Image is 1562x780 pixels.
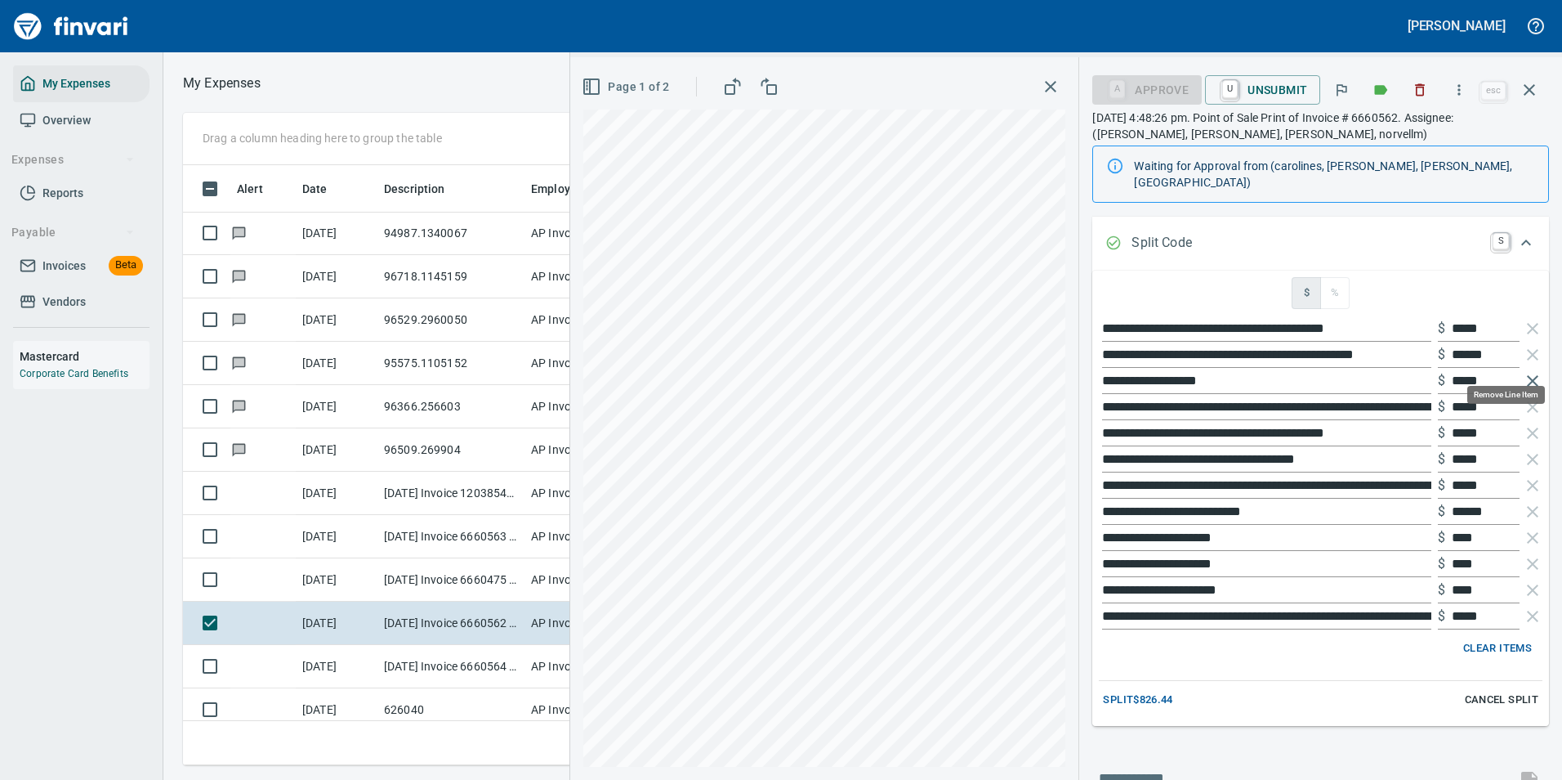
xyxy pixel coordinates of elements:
[302,179,349,199] span: Date
[183,74,261,93] nav: breadcrumb
[230,444,248,455] span: Has messages
[377,645,524,688] td: [DATE] Invoice 6660564 from Superior Tire Service, Inc (1-10991)
[11,150,135,170] span: Expenses
[1205,75,1320,105] button: UUnsubmit
[13,284,150,321] a: Vendors
[1438,345,1445,365] p: $
[384,179,445,199] span: Description
[1438,371,1445,391] p: $
[377,558,524,602] td: [DATE] Invoice 6660475 from Superior Tire Service, Inc (1-10991)
[20,368,128,379] a: Corporate Card Benefits
[1292,277,1321,309] button: $
[296,298,377,342] td: [DATE]
[1092,110,1549,142] p: [DATE] 4:48:26 pm. Point of Sale Print of Invoice # 6660562. Assignee: ([PERSON_NAME], [PERSON_NA...
[1438,607,1445,626] p: $
[524,212,647,255] td: AP Invoices
[1320,277,1350,309] button: %
[384,179,466,199] span: Description
[1493,233,1509,249] a: S
[585,77,669,97] span: Page 1 of 2
[237,179,284,199] span: Alert
[237,179,263,199] span: Alert
[377,428,524,472] td: 96509.269904
[42,110,91,131] span: Overview
[377,342,524,385] td: 95575.1105152
[13,248,150,285] a: InvoicesBeta
[1523,581,1542,600] button: Remove Line Item
[1523,502,1542,522] button: Remove Line Item
[1465,691,1538,710] span: Cancel Split
[524,558,647,602] td: AP Invoices
[1402,72,1438,108] button: Discard
[1523,476,1542,495] button: Remove Line Item
[1463,639,1532,658] span: Clear Items
[13,102,150,139] a: Overview
[230,227,248,238] span: Has messages
[1477,70,1549,110] span: Close invoice
[1099,688,1176,713] button: Split$826.44
[20,347,150,365] h6: Mastercard
[1134,151,1535,197] div: Waiting for Approval from (carolines, [PERSON_NAME], [PERSON_NAME], [GEOGRAPHIC_DATA])
[524,645,647,688] td: AP Invoices
[1523,554,1542,574] button: Remove Line Item
[5,145,141,175] button: Expenses
[13,65,150,102] a: My Expenses
[296,385,377,428] td: [DATE]
[230,314,248,325] span: Has messages
[524,602,647,645] td: AP Invoices
[1523,345,1542,365] button: Remove Line Item
[524,515,647,558] td: AP Invoices
[1092,217,1549,271] div: Expand
[296,515,377,558] td: [DATE]
[1438,476,1445,495] p: $
[1404,13,1510,38] button: [PERSON_NAME]
[531,179,583,199] span: Employee
[1438,397,1445,417] p: $
[524,255,647,298] td: AP Invoices
[42,256,86,276] span: Invoices
[1523,424,1542,443] button: Remove Line Item
[1323,72,1359,108] button: Flag
[296,212,377,255] td: [DATE]
[296,602,377,645] td: [DATE]
[1523,450,1542,469] button: Remove Line Item
[42,292,86,312] span: Vendors
[1438,581,1445,600] p: $
[1441,72,1477,108] button: More
[377,385,524,428] td: 96366.256603
[1438,502,1445,522] p: $
[377,472,524,515] td: [DATE] Invoice 120385490 from Superior Tire Service, Inc (1-10991)
[1218,76,1307,104] span: Unsubmit
[203,130,442,146] p: Drag a column heading here to group the table
[1438,319,1445,338] p: $
[1523,528,1542,548] button: Remove Line Item
[183,74,261,93] p: My Expenses
[1103,691,1172,710] span: Split $826.44
[1327,284,1343,303] span: %
[296,688,377,732] td: [DATE]
[302,179,328,199] span: Date
[1092,82,1202,96] div: Coding Required
[524,688,647,732] td: AP Invoices
[377,298,524,342] td: 96529.2960050
[230,271,248,281] span: Has messages
[296,428,377,472] td: [DATE]
[296,645,377,688] td: [DATE]
[42,183,83,204] span: Reports
[1481,82,1506,100] a: esc
[13,175,150,212] a: Reports
[230,401,248,411] span: Has messages
[524,342,647,385] td: AP Invoices
[230,357,248,368] span: Has messages
[296,255,377,298] td: [DATE]
[1523,319,1542,338] button: Remove Line Item
[1459,636,1536,661] button: Clear Items
[5,217,141,248] button: Payable
[377,515,524,558] td: [DATE] Invoice 6660563 from Superior Tire Service, Inc (1-10991)
[1461,688,1542,713] button: Cancel Split
[296,472,377,515] td: [DATE]
[10,7,132,46] img: Finvari
[11,222,135,243] span: Payable
[1438,450,1445,469] p: $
